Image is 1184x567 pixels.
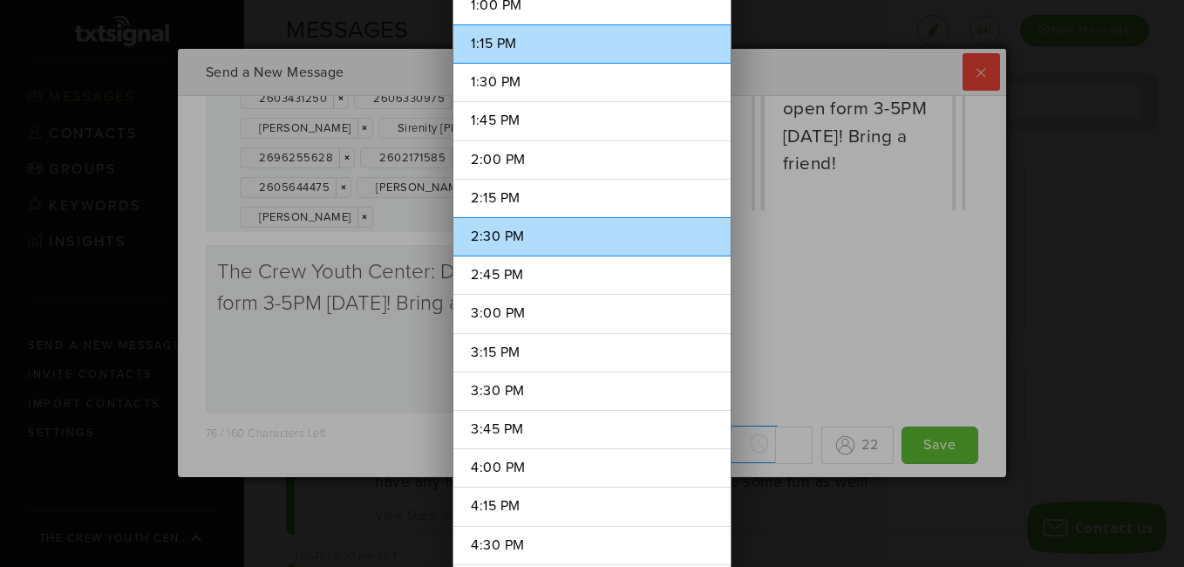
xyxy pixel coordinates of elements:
li: 4:15 PM [453,487,731,526]
li: 3:00 PM [453,294,731,333]
li: 1:30 PM [453,63,731,102]
li: 1:45 PM [453,101,731,140]
li: 2:45 PM [453,256,731,295]
li: 4:00 PM [453,448,731,488]
li: 4:30 PM [453,526,731,565]
li: 3:45 PM [453,410,731,449]
li: 2:30 PM [453,217,731,256]
li: 2:00 PM [453,140,731,180]
li: 3:15 PM [453,333,731,372]
li: 2:15 PM [453,179,731,218]
li: 3:30 PM [453,372,731,411]
li: 1:15 PM [453,24,731,64]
